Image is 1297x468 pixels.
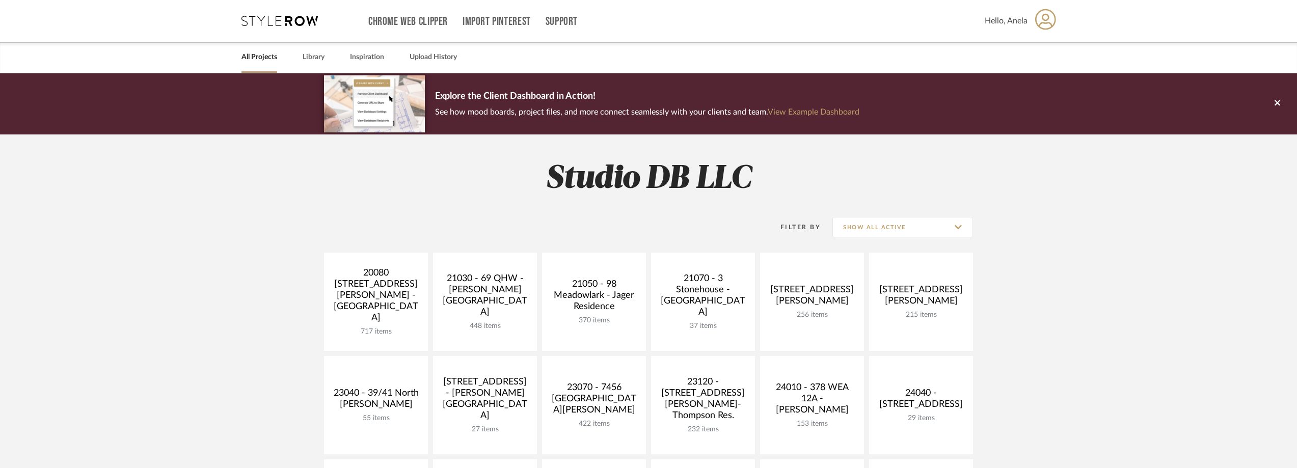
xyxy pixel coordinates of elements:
[659,322,747,331] div: 37 items
[435,105,859,119] p: See how mood boards, project files, and more connect seamlessly with your clients and team.
[877,284,965,311] div: [STREET_ADDRESS][PERSON_NAME]
[877,388,965,414] div: 24040 - [STREET_ADDRESS]
[877,311,965,319] div: 215 items
[441,273,529,322] div: 21030 - 69 QHW - [PERSON_NAME][GEOGRAPHIC_DATA]
[659,376,747,425] div: 23120 - [STREET_ADDRESS][PERSON_NAME]-Thompson Res.
[550,382,638,420] div: 23070 - 7456 [GEOGRAPHIC_DATA][PERSON_NAME]
[768,420,856,428] div: 153 items
[659,273,747,322] div: 21070 - 3 Stonehouse - [GEOGRAPHIC_DATA]
[768,311,856,319] div: 256 items
[767,222,821,232] div: Filter By
[332,327,420,336] div: 717 items
[435,89,859,105] p: Explore the Client Dashboard in Action!
[877,414,965,423] div: 29 items
[463,17,531,26] a: Import Pinterest
[441,322,529,331] div: 448 items
[550,316,638,325] div: 370 items
[546,17,578,26] a: Support
[368,17,448,26] a: Chrome Web Clipper
[332,388,420,414] div: 23040 - 39/41 North [PERSON_NAME]
[659,425,747,434] div: 232 items
[350,50,384,64] a: Inspiration
[441,425,529,434] div: 27 items
[768,284,856,311] div: [STREET_ADDRESS][PERSON_NAME]
[324,75,425,132] img: d5d033c5-7b12-40c2-a960-1ecee1989c38.png
[441,376,529,425] div: [STREET_ADDRESS] - [PERSON_NAME][GEOGRAPHIC_DATA]
[241,50,277,64] a: All Projects
[768,382,856,420] div: 24010 - 378 WEA 12A - [PERSON_NAME]
[550,279,638,316] div: 21050 - 98 Meadowlark - Jager Residence
[985,15,1028,27] span: Hello, Anela
[410,50,457,64] a: Upload History
[550,420,638,428] div: 422 items
[282,160,1015,198] h2: Studio DB LLC
[332,267,420,327] div: 20080 [STREET_ADDRESS][PERSON_NAME] - [GEOGRAPHIC_DATA]
[303,50,325,64] a: Library
[768,108,859,116] a: View Example Dashboard
[332,414,420,423] div: 55 items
